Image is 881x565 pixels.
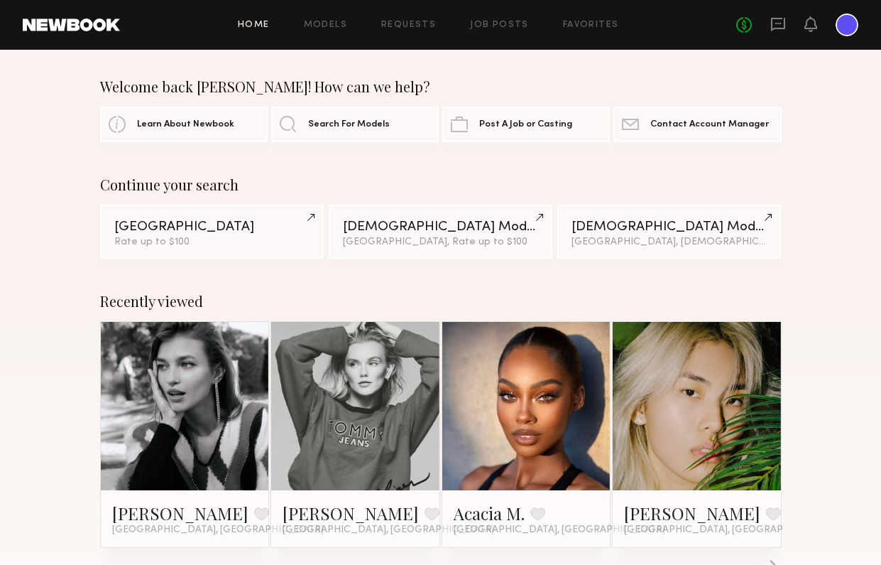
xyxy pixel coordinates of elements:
div: [GEOGRAPHIC_DATA] [114,220,310,234]
a: [DEMOGRAPHIC_DATA] Models[GEOGRAPHIC_DATA], [DEMOGRAPHIC_DATA] [557,205,782,259]
a: Acacia M. [454,502,525,524]
a: Requests [381,21,436,30]
span: [GEOGRAPHIC_DATA], [GEOGRAPHIC_DATA] [112,524,324,536]
div: [DEMOGRAPHIC_DATA] Models [343,220,539,234]
a: Post A Job or Casting [442,107,610,142]
div: [DEMOGRAPHIC_DATA] Models [571,220,767,234]
a: Models [304,21,347,30]
span: Contact Account Manager [650,120,769,129]
a: [PERSON_NAME] [112,502,248,524]
a: Contact Account Manager [613,107,781,142]
div: Welcome back [PERSON_NAME]! How can we help? [100,78,782,95]
a: Learn About Newbook [100,107,268,142]
div: [GEOGRAPHIC_DATA], [DEMOGRAPHIC_DATA] [571,237,767,247]
a: Search For Models [271,107,439,142]
a: [DEMOGRAPHIC_DATA] Models[GEOGRAPHIC_DATA], Rate up to $100 [329,205,553,259]
span: Learn About Newbook [137,120,234,129]
span: [GEOGRAPHIC_DATA], [GEOGRAPHIC_DATA] [283,524,494,536]
span: Search For Models [308,120,390,129]
span: Post A Job or Casting [479,120,572,129]
a: Home [238,21,270,30]
span: [GEOGRAPHIC_DATA], [GEOGRAPHIC_DATA] [454,524,665,536]
a: [GEOGRAPHIC_DATA]Rate up to $100 [100,205,324,259]
div: [GEOGRAPHIC_DATA], Rate up to $100 [343,237,539,247]
a: [PERSON_NAME] [624,502,760,524]
div: Recently viewed [100,293,782,310]
span: [GEOGRAPHIC_DATA], [GEOGRAPHIC_DATA] [624,524,836,536]
a: [PERSON_NAME] [283,502,419,524]
a: Job Posts [470,21,529,30]
a: Favorites [563,21,619,30]
div: Rate up to $100 [114,237,310,247]
div: Continue your search [100,176,782,193]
